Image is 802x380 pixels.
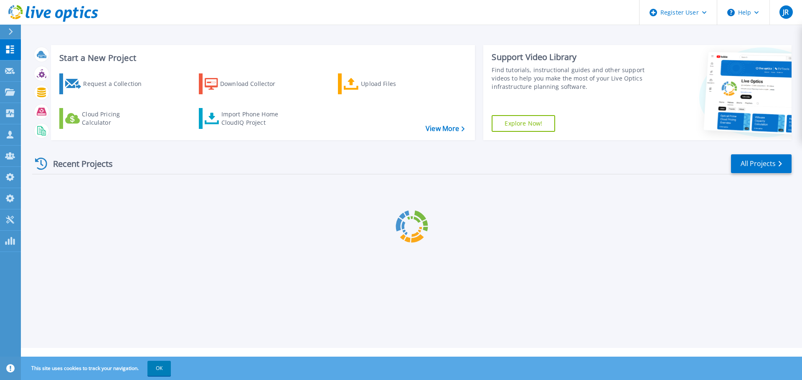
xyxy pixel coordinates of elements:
a: Download Collector [199,73,292,94]
div: Recent Projects [32,154,124,174]
a: View More [426,125,464,133]
span: This site uses cookies to track your navigation. [23,361,171,376]
h3: Start a New Project [59,53,464,63]
a: Request a Collection [59,73,152,94]
span: JR [783,9,789,15]
div: Find tutorials, instructional guides and other support videos to help you make the most of your L... [492,66,649,91]
div: Support Video Library [492,52,649,63]
div: Download Collector [220,75,287,92]
div: Request a Collection [83,75,150,92]
div: Cloud Pricing Calculator [82,110,149,127]
a: All Projects [731,154,792,173]
a: Cloud Pricing Calculator [59,108,152,129]
a: Upload Files [338,73,431,94]
button: OK [147,361,171,376]
a: Explore Now! [492,115,555,132]
div: Upload Files [361,75,428,92]
div: Import Phone Home CloudIQ Project [221,110,287,127]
